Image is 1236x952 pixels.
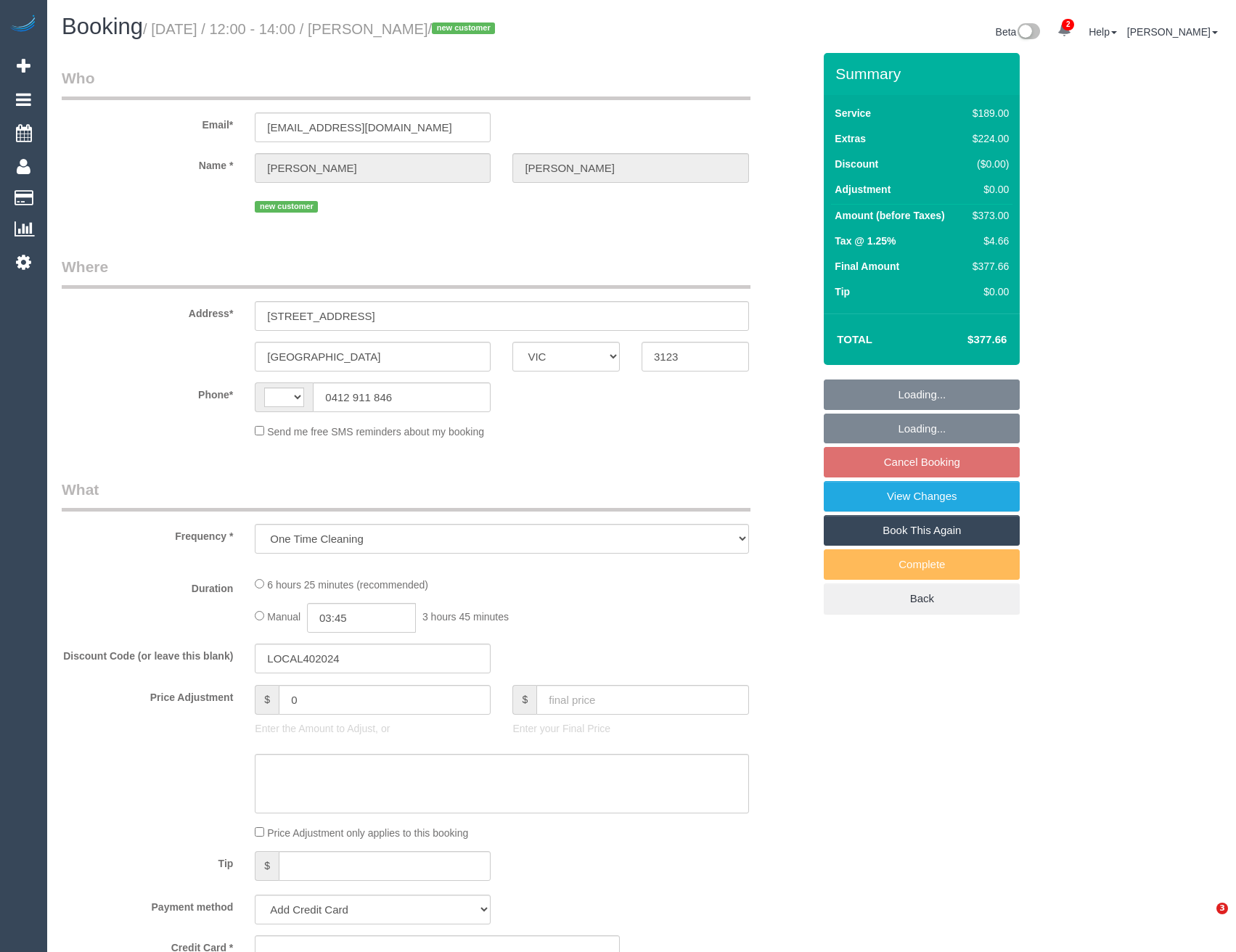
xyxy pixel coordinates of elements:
label: Discount [835,157,878,171]
label: Frequency * [51,524,244,543]
span: 3 [1216,903,1228,914]
a: Book This Again [824,515,1020,546]
small: / [DATE] / 12:00 - 14:00 / [PERSON_NAME] [143,21,499,37]
label: Tip [835,284,850,299]
iframe: Intercom live chat [1187,903,1221,937]
p: Enter your Final Price [512,721,748,736]
label: Amount (before Taxes) [835,208,944,223]
span: / [428,21,500,37]
label: Tax @ 1.25% [835,234,896,248]
legend: Who [62,67,750,100]
label: Final Amount [835,259,899,274]
a: 2 [1050,15,1079,46]
a: [PERSON_NAME] [1127,26,1218,38]
span: $ [512,685,536,715]
a: View Changes [824,481,1020,512]
span: 6 hours 25 minutes (recommended) [267,579,428,591]
label: Phone* [51,382,244,402]
label: Address* [51,301,244,321]
input: final price [536,685,748,715]
span: 3 hours 45 minutes [422,611,509,623]
span: Booking [62,14,143,39]
label: Extras [835,131,866,146]
a: Beta [996,26,1041,38]
div: $4.66 [967,234,1009,248]
input: Suburb* [255,342,491,372]
label: Adjustment [835,182,891,197]
legend: What [62,479,750,512]
input: First Name* [255,153,491,183]
span: new customer [432,22,495,34]
label: Discount Code (or leave this blank) [51,644,244,663]
input: Last Name* [512,153,748,183]
h4: $377.66 [924,334,1007,346]
strong: Total [837,333,872,345]
label: Service [835,106,871,120]
span: Manual [267,611,300,623]
label: Price Adjustment [51,685,244,705]
label: Email* [51,112,244,132]
span: 2 [1062,19,1074,30]
span: Price Adjustment only applies to this booking [267,827,468,839]
span: $ [255,685,279,715]
div: $377.66 [967,259,1009,274]
a: Back [824,583,1020,614]
h3: Summary [835,65,1012,82]
div: $189.00 [967,106,1009,120]
span: Send me free SMS reminders about my booking [267,426,484,438]
label: Name * [51,153,244,173]
label: Tip [51,851,244,871]
p: Enter the Amount to Adjust, or [255,721,491,736]
div: $0.00 [967,182,1009,197]
input: Phone* [313,382,491,412]
legend: Where [62,256,750,289]
span: new customer [255,201,318,213]
input: Post Code* [642,342,749,372]
label: Payment method [51,895,244,914]
label: Duration [51,576,244,596]
div: $0.00 [967,284,1009,299]
img: Automaid Logo [9,15,38,35]
a: Help [1089,26,1117,38]
input: Email* [255,112,491,142]
span: $ [255,851,279,881]
div: $373.00 [967,208,1009,223]
img: New interface [1016,23,1040,42]
div: ($0.00) [967,157,1009,171]
div: $224.00 [967,131,1009,146]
